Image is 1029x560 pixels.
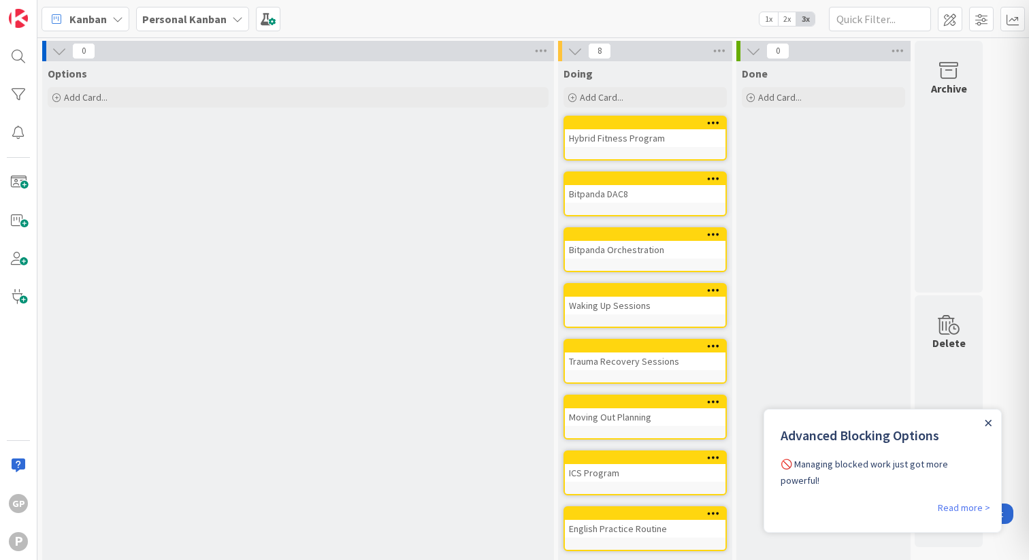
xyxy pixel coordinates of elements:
[588,43,611,59] span: 8
[565,396,725,426] div: Moving Out Planning
[64,91,108,103] span: Add Card...
[829,7,931,31] input: Quick Filter...
[565,452,725,482] div: ICS Program
[29,2,62,18] span: Support
[565,520,725,538] div: English Practice Routine
[563,67,593,80] span: Doing
[565,173,725,203] div: Bitpanda DAC8
[72,43,95,59] span: 0
[565,229,725,259] div: Bitpanda Orchestration
[565,117,725,147] div: Hybrid Fitness Program
[565,297,725,314] div: Waking Up Sessions
[778,12,796,26] span: 2x
[764,409,1002,533] iframe: To enrich screen reader interactions, please activate Accessibility in Grammarly extension settings
[69,11,107,27] span: Kanban
[565,508,725,538] div: English Practice Routine
[9,494,28,513] div: GP
[758,91,802,103] span: Add Card...
[742,67,768,80] span: Done
[565,241,725,259] div: Bitpanda Orchestration
[580,91,623,103] span: Add Card...
[565,129,725,147] div: Hybrid Fitness Program
[796,12,815,26] span: 3x
[9,532,28,551] div: P
[565,284,725,314] div: Waking Up Sessions
[565,408,725,426] div: Moving Out Planning
[565,340,725,370] div: Trauma Recovery Sessions
[565,185,725,203] div: Bitpanda DAC8
[565,464,725,482] div: ICS Program
[48,67,87,80] span: Options
[142,12,227,26] b: Personal Kanban
[565,352,725,370] div: Trauma Recovery Sessions
[931,80,967,97] div: Archive
[766,43,789,59] span: 0
[932,335,966,351] div: Delete
[759,12,778,26] span: 1x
